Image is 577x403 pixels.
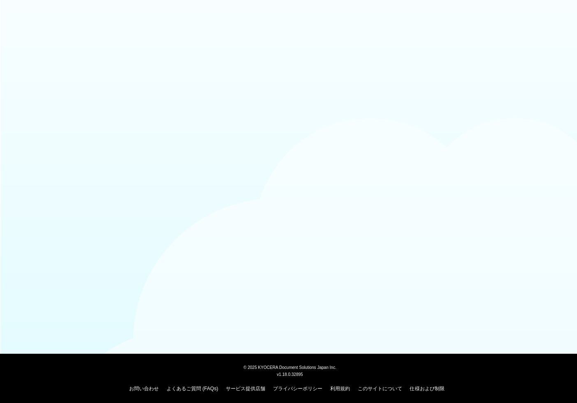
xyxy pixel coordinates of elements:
a: プライバシーポリシー [272,384,321,389]
a: よくあるご質問 (FAQs) [166,384,217,389]
span: © 2025 KYOCERA Document Solutions Japan Inc. [242,363,335,368]
a: このサイトについて [356,384,400,389]
span: v1.18.0.32895 [276,370,301,375]
a: 仕様および制限 [408,384,443,389]
a: お問い合わせ [128,384,158,389]
a: サービス提供店舗 [225,384,264,389]
a: 利用規約 [329,384,348,389]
